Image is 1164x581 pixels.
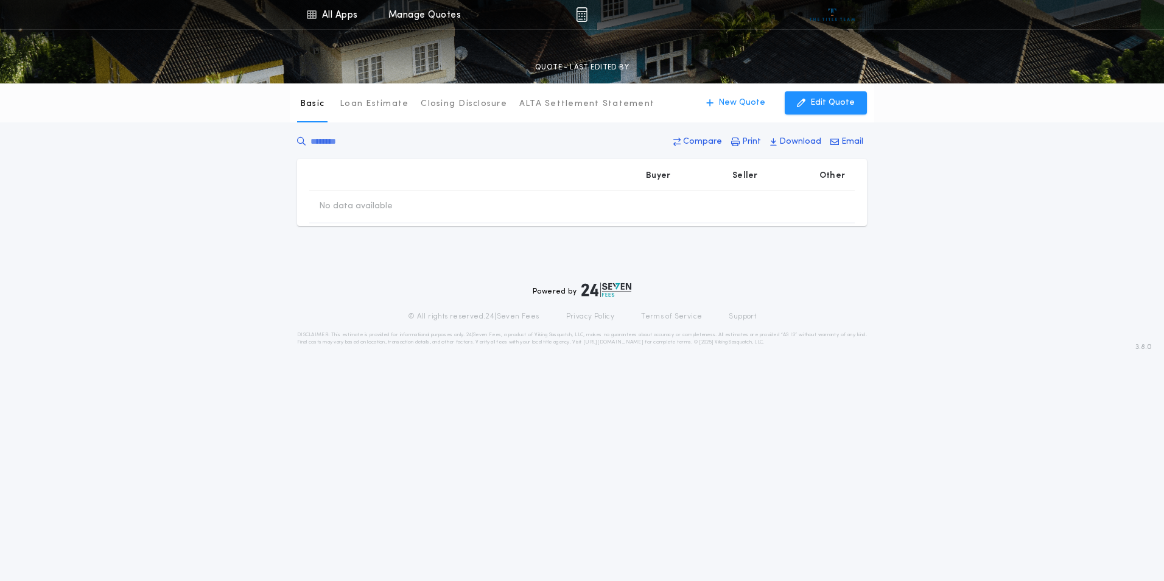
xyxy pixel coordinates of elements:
[646,170,670,182] p: Buyer
[694,91,777,114] button: New Quote
[340,98,408,110] p: Loan Estimate
[519,98,654,110] p: ALTA Settlement Statement
[670,131,726,153] button: Compare
[408,312,539,322] p: © All rights reserved. 24|Seven Fees
[309,191,402,222] td: No data available
[810,9,855,21] img: vs-icon
[1135,342,1152,353] span: 3.8.0
[683,136,722,148] p: Compare
[766,131,825,153] button: Download
[742,136,761,148] p: Print
[576,7,587,22] img: img
[785,91,867,114] button: Edit Quote
[841,136,863,148] p: Email
[729,312,756,322] a: Support
[535,62,629,74] p: QUOTE - LAST EDITED BY
[718,97,765,109] p: New Quote
[533,283,631,297] div: Powered by
[779,136,821,148] p: Download
[641,312,702,322] a: Terms of Service
[732,170,758,182] p: Seller
[566,312,615,322] a: Privacy Policy
[810,97,855,109] p: Edit Quote
[300,98,324,110] p: Basic
[819,170,845,182] p: Other
[581,283,631,297] img: logo
[727,131,765,153] button: Print
[297,331,867,346] p: DISCLAIMER: This estimate is provided for informational purposes only. 24|Seven Fees, a product o...
[827,131,867,153] button: Email
[583,340,643,345] a: [URL][DOMAIN_NAME]
[421,98,507,110] p: Closing Disclosure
